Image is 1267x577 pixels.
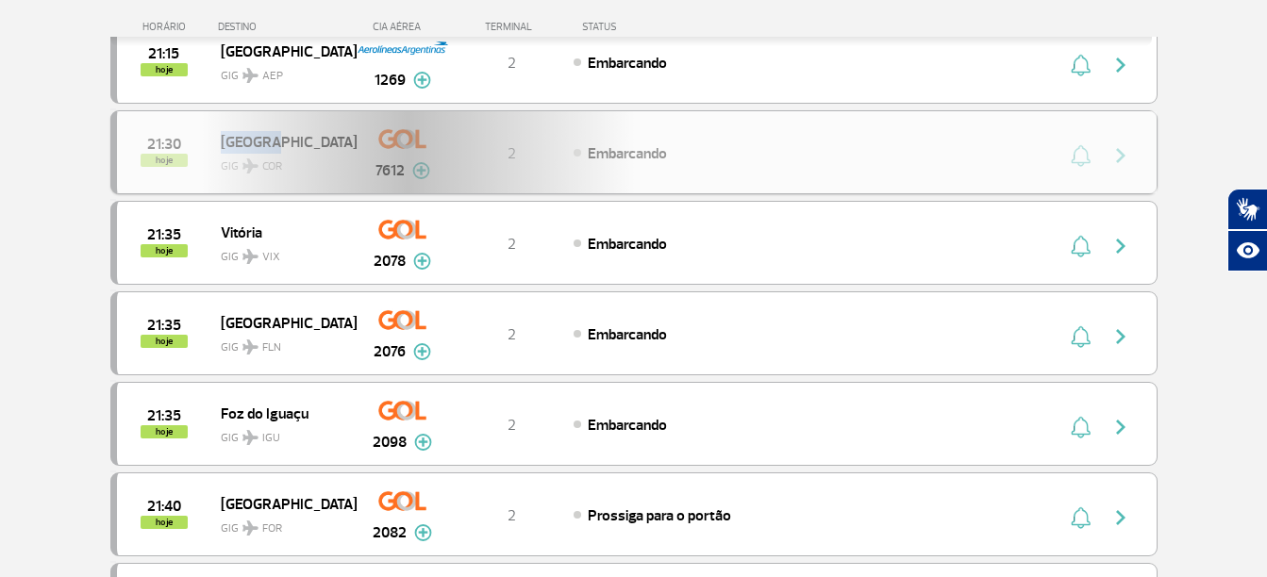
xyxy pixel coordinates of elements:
[141,335,188,348] span: hoje
[373,431,407,453] span: 2098
[374,340,406,363] span: 2076
[373,521,407,544] span: 2082
[242,430,258,445] img: destiny_airplane.svg
[508,235,516,254] span: 2
[141,244,188,257] span: hoje
[148,47,179,60] span: 2025-08-28 21:15:00
[508,54,516,73] span: 2
[414,524,432,541] img: mais-info-painel-voo.svg
[221,220,342,244] span: Vitória
[221,39,342,63] span: [GEOGRAPHIC_DATA]
[221,329,342,356] span: GIG
[242,520,258,536] img: destiny_airplane.svg
[508,506,516,525] span: 2
[221,420,342,447] span: GIG
[413,343,431,360] img: mais-info-painel-voo.svg
[588,325,667,344] span: Embarcando
[1071,325,1091,348] img: sino-painel-voo.svg
[588,506,731,525] span: Prossiga para o portão
[141,516,188,529] span: hoje
[141,425,188,438] span: hoje
[262,68,283,85] span: AEP
[147,409,181,422] span: 2025-08-28 21:35:00
[147,228,181,241] span: 2025-08-28 21:35:00
[1227,230,1267,272] button: Abrir recursos assistivos.
[147,500,181,513] span: 2025-08-28 21:40:00
[1109,54,1132,76] img: seta-direita-painel-voo.svg
[141,63,188,76] span: hoje
[221,401,342,425] span: Foz do Iguaçu
[1227,189,1267,230] button: Abrir tradutor de língua de sinais.
[262,520,282,537] span: FOR
[147,319,181,332] span: 2025-08-28 21:35:00
[242,339,258,354] img: destiny_airplane.svg
[588,235,667,254] span: Embarcando
[1109,506,1132,529] img: seta-direita-painel-voo.svg
[116,21,219,33] div: HORÁRIO
[242,68,258,83] img: destiny_airplane.svg
[221,310,342,335] span: [GEOGRAPHIC_DATA]
[1109,325,1132,348] img: seta-direita-painel-voo.svg
[374,250,406,272] span: 2078
[413,72,431,89] img: mais-info-painel-voo.svg
[356,21,450,33] div: CIA AÉREA
[1071,506,1091,529] img: sino-painel-voo.svg
[573,21,726,33] div: STATUS
[221,58,342,85] span: GIG
[413,253,431,270] img: mais-info-painel-voo.svg
[1109,235,1132,257] img: seta-direita-painel-voo.svg
[1071,54,1091,76] img: sino-painel-voo.svg
[221,239,342,266] span: GIG
[1071,416,1091,438] img: sino-painel-voo.svg
[221,491,342,516] span: [GEOGRAPHIC_DATA]
[262,430,280,447] span: IGU
[262,249,280,266] span: VIX
[1227,189,1267,272] div: Plugin de acessibilidade da Hand Talk.
[588,416,667,435] span: Embarcando
[588,54,667,73] span: Embarcando
[221,510,342,537] span: GIG
[218,21,356,33] div: DESTINO
[1071,235,1091,257] img: sino-painel-voo.svg
[508,416,516,435] span: 2
[414,434,432,451] img: mais-info-painel-voo.svg
[508,325,516,344] span: 2
[1109,416,1132,438] img: seta-direita-painel-voo.svg
[242,249,258,264] img: destiny_airplane.svg
[262,339,281,356] span: FLN
[375,69,406,91] span: 1269
[450,21,573,33] div: TERMINAL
